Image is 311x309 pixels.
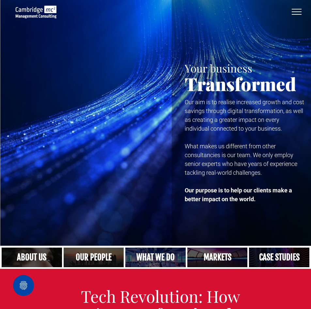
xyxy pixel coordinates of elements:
a: A crowd in silhouette at sunset, on a rise or lookout point [64,248,124,267]
a: A yoga teacher lifting his whole body off the ground in the peacock pose [125,248,186,267]
a: Telecoms | Decades of Experience Across Multiple Industries & Regions [187,248,248,267]
a: Close up of woman's face, centered on her eyes [2,248,62,267]
strong: Our purpose is to help our clients make a better impact on the world. [185,187,292,203]
span: Your business [185,61,252,75]
a: CASE STUDIES | See an Overview of All Our Case Studies | Cambridge Management Consulting [249,248,309,267]
span: Transformed [185,72,296,96]
a: Your Business Transformed | Cambridge Management Consulting [16,7,56,13]
span: What makes us different from other consultancies is our team. We only employ senior experts who h... [185,143,297,176]
img: Cambridge Management Logo, digital infrastructure [16,6,56,18]
span: Our aim is to realise increased growth and cost savings through digital transformation, as well a... [185,99,304,132]
button: menu [288,3,305,20]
